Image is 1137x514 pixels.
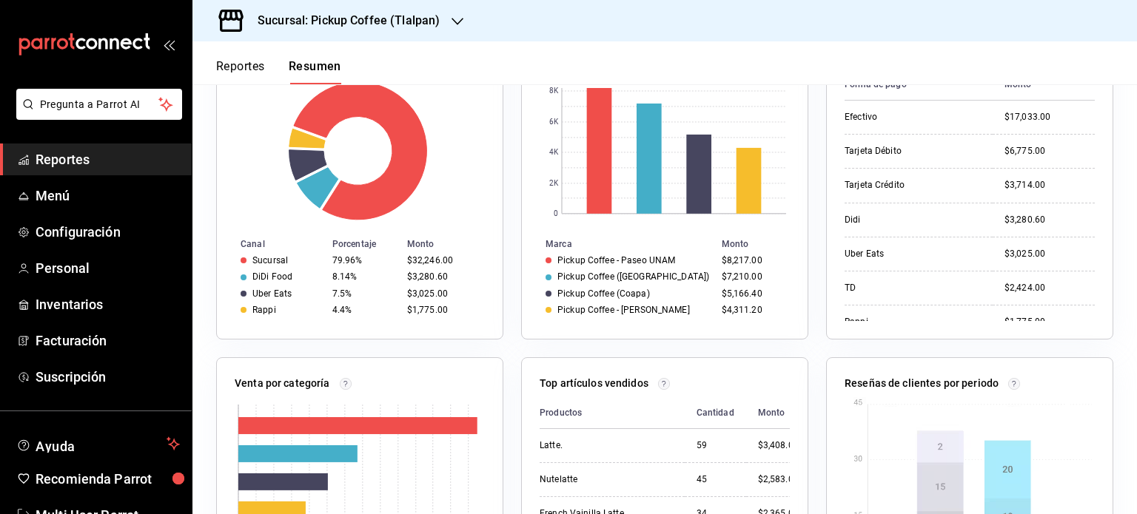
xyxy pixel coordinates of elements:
div: Rappi [845,316,981,328]
div: $1,775.00 [407,305,479,315]
div: Didi [845,214,981,226]
div: 45 [697,473,734,486]
div: 8.14% [332,271,395,282]
div: 59 [697,439,734,452]
div: Uber Eats [252,288,292,299]
div: $3,280.60 [407,271,479,282]
th: Canal [217,236,326,252]
div: Sucursal [252,255,288,266]
button: Reportes [216,59,265,84]
div: Pickup Coffee ([GEOGRAPHIC_DATA]) [557,271,709,282]
button: open_drawer_menu [163,38,175,50]
div: navigation tabs [216,59,341,84]
div: Pickup Coffee - [PERSON_NAME] [557,305,690,315]
div: $3,025.00 [1004,248,1095,260]
div: $5,166.40 [722,288,784,299]
text: 2K [549,180,559,188]
div: Pickup Coffee (Coapa) [557,288,650,299]
div: $3,025.00 [407,288,479,299]
text: 0 [554,210,558,218]
th: Productos [540,397,685,429]
button: Pregunta a Parrot AI [16,89,182,120]
div: $3,714.00 [1004,179,1095,192]
div: $3,408.00 [758,439,799,452]
div: Uber Eats [845,248,981,260]
div: Efectivo [845,111,981,124]
th: Monto [746,397,799,429]
button: Resumen [289,59,341,84]
div: $8,217.00 [722,255,784,266]
div: DiDi Food [252,271,292,282]
span: Recomienda Parrot [36,469,180,489]
div: Nutelatte [540,473,673,486]
span: Pregunta a Parrot AI [40,97,159,112]
a: Pregunta a Parrot AI [10,107,182,123]
div: Rappi [252,305,276,315]
th: Porcentaje [326,236,401,252]
span: Reportes [36,149,180,169]
span: Menú [36,186,180,206]
text: 6K [549,118,559,126]
span: Personal [36,258,180,278]
div: $32,246.00 [407,255,479,266]
div: $4,311.20 [722,305,784,315]
div: 79.96% [332,255,395,266]
p: Top artículos vendidos [540,376,648,391]
div: $7,210.00 [722,271,784,282]
text: 8K [549,87,559,95]
th: Monto [716,236,808,252]
span: Suscripción [36,367,180,387]
div: $2,583.00 [758,473,799,486]
th: Marca [522,236,716,252]
div: $1,775.00 [1004,316,1095,328]
th: Cantidad [685,397,746,429]
th: Forma de pago [845,69,993,101]
span: Facturación [36,331,180,351]
div: Pickup Coffee - Paseo UNAM [557,255,675,266]
th: Monto [993,69,1095,101]
div: $3,280.60 [1004,214,1095,226]
div: Tarjeta Débito [845,145,981,158]
div: $6,775.00 [1004,145,1095,158]
div: Tarjeta Crédito [845,179,981,192]
text: 4K [549,149,559,157]
div: 7.5% [332,288,395,299]
th: Monto [401,236,503,252]
div: TD [845,282,981,294]
div: Latte. [540,439,673,452]
div: $2,424.00 [1004,282,1095,294]
span: Inventarios [36,294,180,314]
p: Venta por categoría [235,376,330,391]
div: $17,033.00 [1004,111,1095,124]
h3: Sucursal: Pickup Coffee (Tlalpan) [246,12,440,30]
p: Reseñas de clientes por periodo [845,376,999,391]
span: Ayuda [36,435,161,453]
div: 4.4% [332,305,395,315]
span: Configuración [36,222,180,242]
